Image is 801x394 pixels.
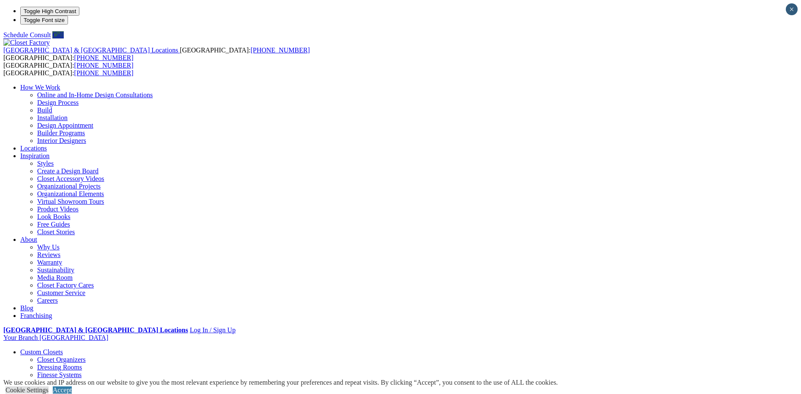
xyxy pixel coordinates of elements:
[20,16,68,25] button: Toggle Font size
[74,54,133,61] a: [PHONE_NUMBER]
[24,8,76,14] span: Toggle High Contrast
[37,137,86,144] a: Interior Designers
[37,228,75,235] a: Closet Stories
[37,371,81,378] a: Finesse Systems
[37,297,58,304] a: Careers
[37,190,104,197] a: Organizational Elements
[37,244,60,251] a: Why Us
[20,304,33,312] a: Blog
[20,84,60,91] a: How We Work
[37,274,73,281] a: Media Room
[37,183,100,190] a: Organizational Projects
[37,99,79,106] a: Design Process
[5,386,49,394] a: Cookie Settings
[37,167,98,175] a: Create a Design Board
[37,160,54,167] a: Styles
[37,198,104,205] a: Virtual Showroom Tours
[786,3,798,15] button: Close
[37,175,104,182] a: Closet Accessory Videos
[20,152,49,159] a: Inspiration
[20,312,52,319] a: Franchising
[37,356,86,363] a: Closet Organizers
[3,39,50,47] img: Closet Factory
[3,47,180,54] a: [GEOGRAPHIC_DATA] & [GEOGRAPHIC_DATA] Locations
[24,17,65,23] span: Toggle Font size
[190,326,235,334] a: Log In / Sign Up
[3,334,109,341] a: Your Branch [GEOGRAPHIC_DATA]
[20,236,37,243] a: About
[37,251,60,258] a: Reviews
[74,62,133,69] a: [PHONE_NUMBER]
[37,266,74,274] a: Sustainability
[37,129,85,137] a: Builder Programs
[20,7,79,16] button: Toggle High Contrast
[37,205,79,213] a: Product Videos
[250,47,310,54] a: [PHONE_NUMBER]
[37,221,70,228] a: Free Guides
[37,364,82,371] a: Dressing Rooms
[37,91,153,98] a: Online and In-Home Design Consultations
[37,289,85,296] a: Customer Service
[39,334,108,341] span: [GEOGRAPHIC_DATA]
[3,31,51,38] a: Schedule Consult
[37,107,52,114] a: Build
[3,47,178,54] span: [GEOGRAPHIC_DATA] & [GEOGRAPHIC_DATA] Locations
[3,326,188,334] a: [GEOGRAPHIC_DATA] & [GEOGRAPHIC_DATA] Locations
[20,145,47,152] a: Locations
[37,122,93,129] a: Design Appointment
[37,282,94,289] a: Closet Factory Cares
[37,213,71,220] a: Look Books
[37,259,62,266] a: Warranty
[3,379,558,386] div: We use cookies and IP address on our website to give you the most relevant experience by remember...
[3,62,133,77] span: [GEOGRAPHIC_DATA]: [GEOGRAPHIC_DATA]:
[3,47,310,61] span: [GEOGRAPHIC_DATA]: [GEOGRAPHIC_DATA]:
[52,31,64,38] a: Call
[53,386,72,394] a: Accept
[37,114,68,121] a: Installation
[3,334,38,341] span: Your Branch
[20,348,63,356] a: Custom Closets
[74,69,133,77] a: [PHONE_NUMBER]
